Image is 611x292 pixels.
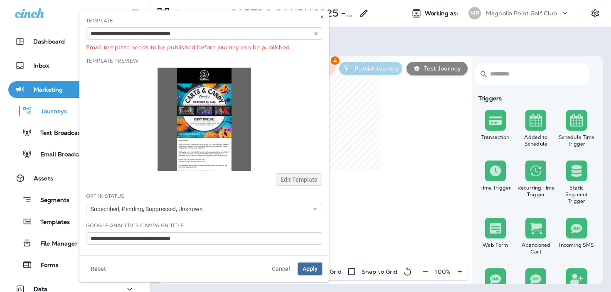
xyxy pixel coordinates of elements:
[8,102,141,119] button: Journeys
[86,40,322,51] div: Email template needs to be published before journey can be published.
[558,185,595,204] div: Static Segment Trigger
[421,65,461,72] p: Test Journey
[276,173,322,186] button: Edit Template
[86,193,124,200] label: Opt In Status
[86,263,111,275] button: Reset
[32,240,78,248] p: File Manager
[32,219,70,226] p: Templates
[34,86,63,93] p: Marketing
[34,175,53,182] p: Assets
[272,266,290,272] span: Cancel
[475,95,597,102] div: Triggers
[33,62,49,69] p: Inbox
[558,242,595,248] div: Incoming SMS
[588,6,603,21] button: Settings
[486,10,557,17] p: Magnolia Point Golf Club
[303,266,318,272] span: Apply
[281,177,318,182] span: Edit Template
[468,7,481,19] div: MP
[558,134,595,147] div: Schedule Time Trigger
[158,68,251,171] img: thumbnail for template
[407,62,468,75] button: Test Journey
[8,124,141,141] button: Text Broadcasts
[435,268,451,275] p: 100 %
[32,129,86,137] p: Text Broadcasts
[517,242,555,255] div: Abandoned Cart
[8,191,141,209] button: Segments
[123,5,147,22] button: Collapse Sidebar
[8,145,141,163] button: Email Broadcasts
[91,206,206,213] span: Subscribed, Pending, Suppressed, Unknown
[86,17,113,24] label: Template
[8,213,141,230] button: Templates
[86,58,138,64] label: Template Preview
[32,151,90,159] p: Email Broadcasts
[229,7,354,19] p: CARTS & CANDY 2025 - 10/25
[362,268,398,275] p: Snap to Grid
[8,170,141,187] button: Assets
[170,7,212,19] p: Journey
[91,266,106,272] span: Reset
[8,33,141,50] button: Dashboard
[517,185,555,198] div: Recurring Time Trigger
[477,185,514,191] div: Time Trigger
[477,242,514,248] div: Web Form
[517,134,555,147] div: Added to Schedule
[8,256,141,273] button: Forms
[86,222,184,229] label: Google Analytics Campaign Title
[331,56,340,65] span: 4
[32,262,59,270] p: Forms
[8,57,141,74] button: Inbox
[267,263,295,275] button: Cancel
[8,81,141,98] button: Marketing
[425,10,460,17] span: Working as:
[212,7,219,19] p: >
[8,234,141,252] button: File Manager
[86,203,322,215] button: Subscribed, Pending, Suppressed, Unknown
[32,197,69,205] p: Segments
[33,38,65,45] p: Dashboard
[477,134,514,141] div: Transaction
[32,108,67,116] p: Journeys
[298,263,322,275] button: Apply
